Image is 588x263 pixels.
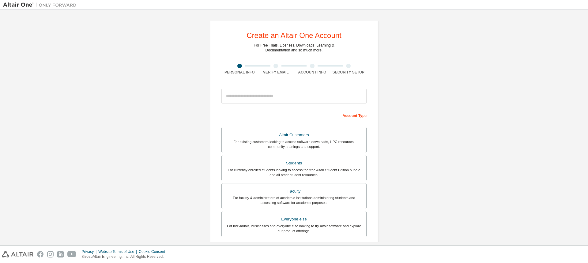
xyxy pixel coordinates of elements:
div: Personal Info [221,70,258,75]
img: Altair One [3,2,80,8]
div: For Free Trials, Licenses, Downloads, Learning & Documentation and so much more. [254,43,334,53]
div: For currently enrolled students looking to access the free Altair Student Edition bundle and all ... [225,167,363,177]
img: facebook.svg [37,251,43,257]
div: Create an Altair One Account [247,32,341,39]
div: Verify Email [258,70,294,75]
p: © 2025 Altair Engineering, Inc. All Rights Reserved. [82,254,169,259]
div: Security Setup [330,70,367,75]
div: Privacy [82,249,98,254]
img: youtube.svg [67,251,76,257]
div: Website Terms of Use [98,249,139,254]
div: For faculty & administrators of academic institutions administering students and accessing softwa... [225,195,363,205]
div: Cookie Consent [139,249,168,254]
div: For existing customers looking to access software downloads, HPC resources, community, trainings ... [225,139,363,149]
img: altair_logo.svg [2,251,33,257]
img: instagram.svg [47,251,54,257]
div: For individuals, businesses and everyone else looking to try Altair software and explore our prod... [225,224,363,233]
img: linkedin.svg [57,251,64,257]
div: Students [225,159,363,167]
div: Account Info [294,70,330,75]
div: Account Type [221,110,367,120]
div: Faculty [225,187,363,196]
div: Altair Customers [225,131,363,139]
div: Everyone else [225,215,363,224]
